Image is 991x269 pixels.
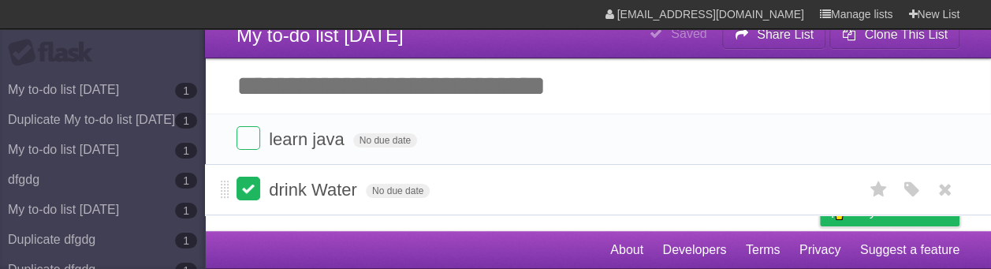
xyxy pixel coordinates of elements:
[175,173,197,189] b: 1
[175,83,197,99] b: 1
[757,28,814,41] b: Share List
[853,198,952,226] span: Buy me a coffee
[746,235,781,265] a: Terms
[269,129,348,149] span: learn java
[175,143,197,159] b: 1
[864,28,948,41] b: Clone This List
[353,133,417,148] span: No due date
[366,184,430,198] span: No due date
[722,21,826,49] button: Share List
[237,126,260,150] label: Done
[799,235,840,265] a: Privacy
[175,113,197,129] b: 1
[863,177,893,203] label: Star task
[175,203,197,219] b: 1
[860,235,959,265] a: Suggest a feature
[8,39,102,67] div: Flask
[662,235,726,265] a: Developers
[610,235,643,265] a: About
[269,180,361,200] span: drink Water
[829,21,959,49] button: Clone This List
[237,24,404,46] span: My to-do list [DATE]
[671,27,706,40] b: Saved
[175,233,197,248] b: 1
[237,177,260,200] label: Done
